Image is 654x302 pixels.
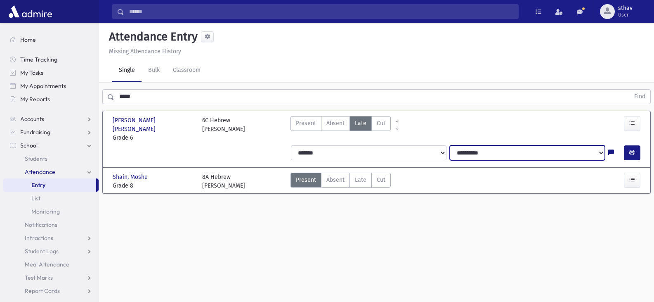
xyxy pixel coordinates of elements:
span: Time Tracking [20,56,57,63]
a: Accounts [3,112,99,126]
span: My Tasks [20,69,43,76]
a: Student Logs [3,245,99,258]
a: Time Tracking [3,53,99,66]
a: My Tasks [3,66,99,79]
span: Cut [377,176,385,184]
div: 6C Hebrew [PERSON_NAME] [202,116,245,142]
span: Late [355,176,366,184]
span: Infractions [25,234,53,242]
span: Fundraising [20,128,50,136]
span: Attendance [25,168,55,176]
span: [PERSON_NAME] [PERSON_NAME] [113,116,194,133]
span: Test Marks [25,274,53,281]
a: Entry [3,178,96,192]
a: Meal Attendance [3,258,99,271]
span: Meal Attendance [25,261,69,268]
span: Grade 8 [113,181,194,190]
div: 8A Hebrew [PERSON_NAME] [202,173,245,190]
a: School [3,139,99,152]
span: Present [296,176,316,184]
a: My Reports [3,93,99,106]
a: Attendance [3,165,99,178]
button: Find [629,90,650,104]
a: Report Cards [3,284,99,297]
span: Grade 6 [113,133,194,142]
a: Classroom [166,59,207,82]
div: AttTypes [290,116,391,142]
a: Single [112,59,142,82]
span: User [618,12,633,18]
span: Cut [377,119,385,128]
u: Missing Attendance History [109,48,181,55]
span: Students [25,155,47,162]
a: Missing Attendance History [106,48,181,55]
img: AdmirePro [7,3,54,20]
span: Absent [326,176,345,184]
a: Monitoring [3,205,99,218]
h5: Attendance Entry [106,30,198,44]
span: List [31,195,40,202]
span: Present [296,119,316,128]
span: Home [20,36,36,43]
a: Notifications [3,218,99,231]
a: Bulk [142,59,166,82]
span: Student Logs [25,247,59,255]
span: Absent [326,119,345,128]
span: Monitoring [31,208,60,215]
span: My Appointments [20,82,66,90]
span: Accounts [20,115,44,123]
span: Shain, Moshe [113,173,149,181]
a: Test Marks [3,271,99,284]
div: AttTypes [290,173,391,190]
a: Home [3,33,99,46]
span: Report Cards [25,287,60,295]
a: Students [3,152,99,165]
a: Infractions [3,231,99,245]
span: Entry [31,181,45,189]
span: School [20,142,38,149]
span: Late [355,119,366,128]
span: sthav [618,5,633,12]
a: Fundraising [3,126,99,139]
span: Notifications [25,221,57,228]
input: Search [124,4,518,19]
a: My Appointments [3,79,99,93]
span: My Reports [20,95,50,103]
a: List [3,192,99,205]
